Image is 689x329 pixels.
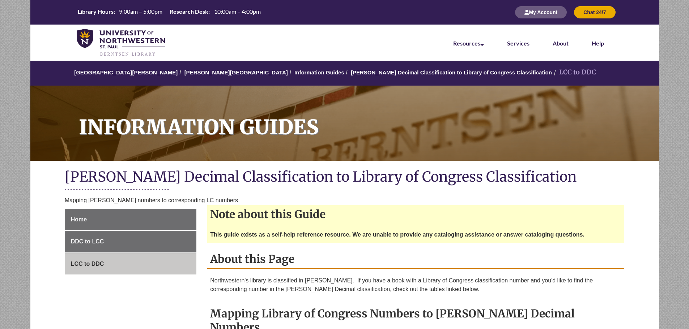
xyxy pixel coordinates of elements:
[574,9,615,15] a: Chat 24/7
[71,261,104,267] span: LCC to DDC
[592,40,604,47] a: Help
[453,40,484,47] a: Resources
[71,238,104,244] span: DDC to LCC
[553,40,569,47] a: About
[294,69,344,75] a: Information Guides
[71,216,87,222] span: Home
[65,168,625,187] h1: [PERSON_NAME] Decimal Classification to Library of Congress Classification
[552,67,596,78] li: LCC to DDC
[75,8,116,16] th: Library Hours:
[207,205,624,223] h2: Note about this Guide
[74,69,178,75] a: [GEOGRAPHIC_DATA][PERSON_NAME]
[65,209,196,275] div: Guide Page Menu
[574,6,615,18] button: Chat 24/7
[65,209,196,230] a: Home
[210,276,621,294] p: Northwestern's library is classified in [PERSON_NAME]. If you have a book with a Library of Congr...
[77,29,165,57] img: UNWSP Library Logo
[65,197,238,203] span: Mapping [PERSON_NAME] numbers to corresponding LC numbers
[65,253,196,275] a: LCC to DDC
[351,69,552,75] a: [PERSON_NAME] Decimal Classification to Library of Congress Classification
[515,6,567,18] button: My Account
[119,8,162,15] span: 9:00am – 5:00pm
[507,40,529,47] a: Services
[515,9,567,15] a: My Account
[184,69,288,75] a: [PERSON_NAME][GEOGRAPHIC_DATA]
[75,8,264,17] a: Hours Today
[71,86,659,151] h1: Information Guides
[30,86,659,161] a: Information Guides
[207,250,624,269] h2: About this Page
[210,231,584,238] strong: This guide exists as a self-help reference resource. We are unable to provide any cataloging assi...
[214,8,261,15] span: 10:00am – 4:00pm
[167,8,211,16] th: Research Desk:
[65,231,196,252] a: DDC to LCC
